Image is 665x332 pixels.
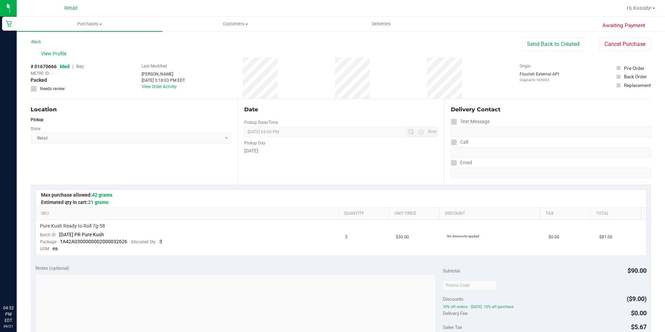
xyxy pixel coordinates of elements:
[142,77,185,84] div: [DATE] 3:18:03 PM EDT
[40,232,56,237] span: Batch ID
[522,38,584,51] button: Send Back to Created
[3,305,14,324] p: 04:52 PM EDT
[41,199,109,205] span: Estimated qty in cart:
[244,147,438,155] div: [DATE]
[76,64,84,69] span: Rec
[602,22,645,30] span: Awaiting Payment
[520,63,531,69] label: Origin
[546,211,588,216] a: Tax
[362,21,400,27] span: Deliveries
[60,64,70,69] span: Med
[548,234,559,240] span: $0.00
[52,70,53,77] span: -
[445,211,537,216] a: Discount
[443,280,497,291] input: Promo Code
[40,246,49,251] span: UOM
[631,309,647,317] span: $0.00
[627,267,647,274] span: $90.00
[41,211,336,216] a: SKU
[64,5,78,11] span: Retail
[142,63,167,69] label: Last Modified
[396,234,409,240] span: $30.00
[627,5,652,11] span: Hi, Kassidy!
[53,246,58,251] span: ea
[447,234,479,238] span: No discounts applied
[41,50,69,57] span: View Profile
[451,105,651,114] div: Delivery Contact
[624,82,651,89] div: Replacement
[451,147,651,158] input: Format: (999) 999-9999
[443,304,647,309] span: 10% off orders - [DATE]: 10% off purchase
[142,71,185,77] div: [PERSON_NAME]
[443,324,462,330] span: Sales Tax
[7,276,28,297] iframe: Resource center
[162,17,308,31] a: Customers
[17,21,162,27] span: Purchases
[31,117,43,122] strong: Pickup
[451,158,472,168] label: Email
[163,21,308,27] span: Customers
[31,70,50,77] span: METRC ID:
[31,39,41,44] a: Back
[451,117,490,127] label: Text Message
[244,105,438,114] div: Date
[31,126,40,132] label: Store
[344,211,386,216] a: Quantity
[159,239,162,244] span: 3
[41,192,112,198] span: Max purchase allowed:
[31,77,47,84] span: Packed
[520,77,559,82] p: Original ID: 505023
[627,295,647,302] span: ($9.00)
[599,38,651,51] button: Cancel Purchase
[244,140,265,146] label: Pickup Day
[345,234,347,240] span: 3
[3,324,14,329] p: 09/21
[624,65,644,72] div: Pre-Order
[631,323,647,331] span: $5.67
[451,137,468,147] label: Call
[40,239,56,244] span: Package
[31,105,231,114] div: Location
[244,119,278,126] label: Pickup Date/Time
[142,84,177,89] a: View Order Activity
[443,268,460,274] span: Subtotal
[131,239,156,244] span: Allocated Qty
[443,293,463,305] span: Discounts
[40,86,65,92] span: Needs review
[394,211,436,216] a: Unit Price
[5,20,12,27] inline-svg: Retail
[596,211,638,216] a: Total
[92,192,112,198] span: 42 grams
[88,199,109,205] span: 21 grams
[59,232,104,237] span: [DATE] PR Pure Kush
[40,223,105,229] span: Pure Kush Ready to Roll 7g-58
[451,127,651,137] input: Format: (999) 999-9999
[17,17,162,31] a: Purchases
[35,265,69,271] span: Notes (optional)
[520,71,559,82] div: Flourish External API
[443,310,467,316] span: Delivery Fee
[599,234,612,240] span: $81.00
[60,239,127,244] span: 1A42A0300000002000032626
[309,17,454,31] a: Deliveries
[31,63,57,70] span: # 01670666
[624,73,647,80] div: Back Order
[72,64,73,69] span: |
